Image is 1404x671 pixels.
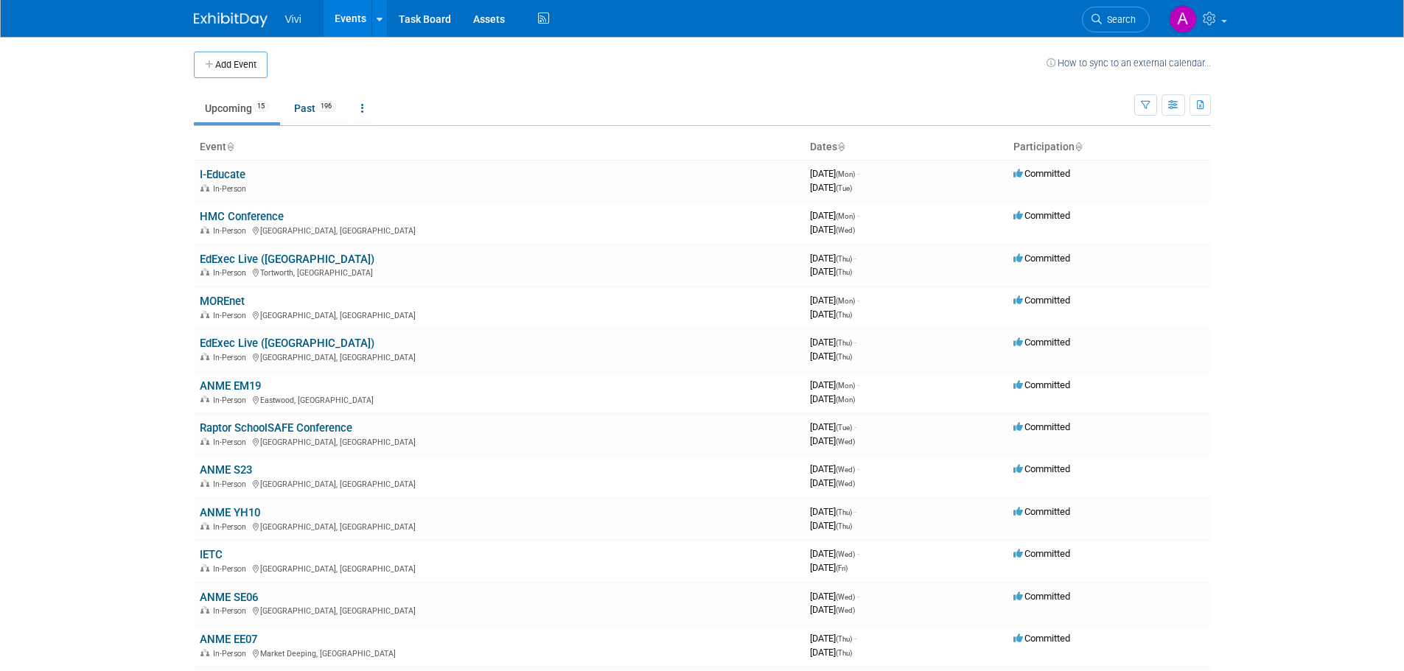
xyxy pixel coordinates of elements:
span: [DATE] [810,647,852,658]
span: [DATE] [810,477,855,488]
div: [GEOGRAPHIC_DATA], [GEOGRAPHIC_DATA] [200,604,798,616]
div: Tortworth, [GEOGRAPHIC_DATA] [200,266,798,278]
span: [DATE] [810,253,856,264]
span: In-Person [213,564,251,574]
span: - [854,253,856,264]
span: (Thu) [836,339,852,347]
span: Committed [1013,379,1070,390]
span: In-Person [213,268,251,278]
span: (Thu) [836,649,852,657]
a: ANME EE07 [200,633,257,646]
span: (Thu) [836,311,852,319]
span: [DATE] [810,421,856,432]
span: Search [1102,14,1136,25]
span: 15 [253,101,269,112]
span: [DATE] [810,548,859,559]
span: [DATE] [810,337,856,348]
a: EdExec Live ([GEOGRAPHIC_DATA]) [200,337,374,350]
span: Committed [1013,463,1070,474]
span: (Wed) [836,466,855,474]
span: Committed [1013,591,1070,602]
span: [DATE] [810,351,852,362]
span: In-Person [213,311,251,320]
span: In-Person [213,226,251,236]
img: In-Person Event [200,184,209,192]
span: - [854,421,856,432]
div: Market Deeping, [GEOGRAPHIC_DATA] [200,647,798,658]
span: Committed [1013,168,1070,179]
div: [GEOGRAPHIC_DATA], [GEOGRAPHIC_DATA] [200,435,798,447]
span: Committed [1013,548,1070,559]
span: Committed [1013,337,1070,348]
span: In-Person [213,184,251,194]
div: [GEOGRAPHIC_DATA], [GEOGRAPHIC_DATA] [200,309,798,320]
span: (Mon) [836,297,855,305]
a: Sort by Participation Type [1075,141,1082,152]
div: [GEOGRAPHIC_DATA], [GEOGRAPHIC_DATA] [200,477,798,489]
div: Eastwood, [GEOGRAPHIC_DATA] [200,393,798,405]
a: MOREnet [200,295,245,308]
img: In-Person Event [200,522,209,530]
img: In-Person Event [200,564,209,572]
th: Event [194,135,804,160]
span: - [857,295,859,306]
span: (Thu) [836,522,852,530]
img: ExhibitDay [194,13,268,27]
span: - [857,168,859,179]
a: EdExec Live ([GEOGRAPHIC_DATA]) [200,253,374,266]
span: - [854,337,856,348]
span: [DATE] [810,435,855,446]
th: Participation [1007,135,1211,160]
div: [GEOGRAPHIC_DATA], [GEOGRAPHIC_DATA] [200,562,798,574]
span: (Wed) [836,550,855,558]
span: [DATE] [810,591,859,602]
span: Vivi [285,13,301,25]
span: (Thu) [836,255,852,263]
span: (Mon) [836,396,855,404]
a: IETC [200,548,223,561]
span: (Tue) [836,424,852,432]
span: Committed [1013,633,1070,644]
span: - [857,548,859,559]
span: [DATE] [810,309,852,320]
a: HMC Conference [200,210,284,223]
span: (Mon) [836,382,855,390]
span: (Wed) [836,606,855,614]
span: In-Person [213,479,251,489]
a: Search [1082,7,1150,32]
span: [DATE] [810,266,852,277]
span: Committed [1013,295,1070,306]
img: In-Person Event [200,268,209,275]
span: In-Person [213,353,251,362]
span: 196 [316,101,336,112]
img: In-Person Event [200,479,209,487]
span: In-Person [213,606,251,616]
span: [DATE] [810,210,859,221]
span: [DATE] [810,393,855,404]
span: (Tue) [836,184,852,192]
span: - [857,379,859,390]
span: (Mon) [836,170,855,178]
img: In-Person Event [200,649,209,656]
span: [DATE] [810,506,856,517]
span: - [854,506,856,517]
span: [DATE] [810,520,852,531]
span: Committed [1013,253,1070,264]
div: [GEOGRAPHIC_DATA], [GEOGRAPHIC_DATA] [200,351,798,362]
span: - [854,633,856,644]
span: [DATE] [810,295,859,306]
span: In-Person [213,522,251,532]
span: [DATE] [810,224,855,235]
img: In-Person Event [200,396,209,403]
span: (Wed) [836,438,855,446]
img: In-Person Event [200,438,209,445]
a: ANME YH10 [200,506,260,519]
img: In-Person Event [200,353,209,360]
span: In-Person [213,649,251,658]
span: - [857,210,859,221]
span: [DATE] [810,604,855,615]
a: ANME SE06 [200,591,258,604]
a: How to sync to an external calendar... [1047,57,1211,68]
span: - [857,591,859,602]
span: [DATE] [810,182,852,193]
